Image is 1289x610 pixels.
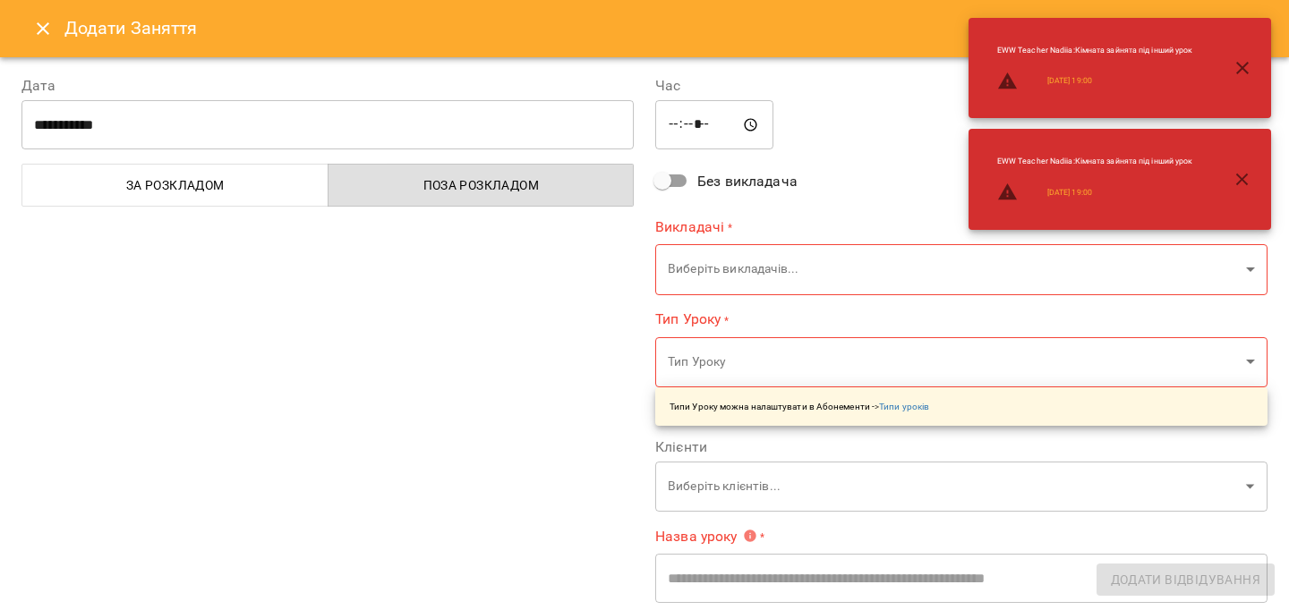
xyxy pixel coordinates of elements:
[655,440,1268,454] label: Клієнти
[668,478,1239,496] p: Виберіть клієнтів...
[879,402,929,411] a: Типи уроків
[33,174,318,196] span: За розкладом
[655,336,1268,387] div: Тип Уроку
[983,148,1208,174] li: EWW Teacher Nadiia : Кімната зайнята під інший урок
[655,529,757,543] span: Назва уроку
[21,164,329,207] button: За розкладом
[983,38,1208,64] li: EWW Teacher Nadiia : Кімната зайнята під інший урок
[655,309,1268,330] label: Тип Уроку
[655,216,1268,237] label: Викладачі
[64,14,1268,42] h6: Додати Заняття
[655,79,1268,93] label: Час
[668,260,1239,278] p: Виберіть викладачів...
[655,462,1268,513] div: Виберіть клієнтів...
[1047,75,1092,87] a: [DATE] 19:00
[21,7,64,50] button: Close
[21,79,634,93] label: Дата
[697,171,798,192] span: Без викладача
[668,353,1239,371] p: Тип Уроку
[670,400,929,413] p: Типи Уроку можна налаштувати в Абонементи ->
[328,164,635,207] button: Поза розкладом
[743,529,757,543] svg: Вкажіть назву уроку або виберіть клієнтів
[655,244,1268,295] div: Виберіть викладачів...
[1047,187,1092,199] a: [DATE] 19:00
[339,174,624,196] span: Поза розкладом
